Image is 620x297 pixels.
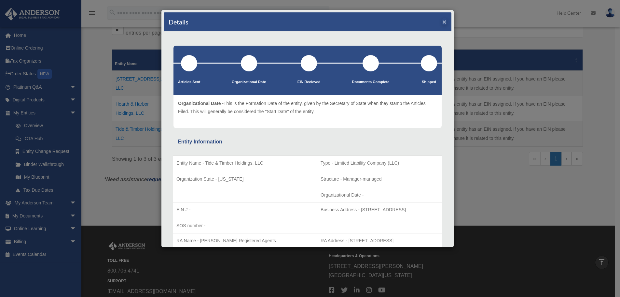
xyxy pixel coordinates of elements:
p: Organizational Date - [321,191,439,199]
p: Articles Sent [178,79,200,85]
p: Type - Limited Liability Company (LLC) [321,159,439,167]
p: RA Address - [STREET_ADDRESS] [321,237,439,245]
p: Shipped [421,79,437,85]
p: Entity Name - Tide & Timber Holdings, LLC [176,159,314,167]
button: × [442,18,447,25]
p: Organizational Date [232,79,266,85]
p: This is the Formation Date of the entity, given by the Secretary of State when they stamp the Art... [178,99,437,115]
p: RA Name - [PERSON_NAME] Registered Agents [176,237,314,245]
p: EIN # - [176,206,314,214]
p: Documents Complete [352,79,389,85]
p: EIN Recieved [297,79,321,85]
p: Organization State - [US_STATE] [176,175,314,183]
span: Organizational Date - [178,101,224,106]
p: Business Address - [STREET_ADDRESS] [321,206,439,214]
h4: Details [169,17,188,26]
p: Structure - Manager-managed [321,175,439,183]
div: Entity Information [178,137,437,146]
p: SOS number - [176,222,314,230]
